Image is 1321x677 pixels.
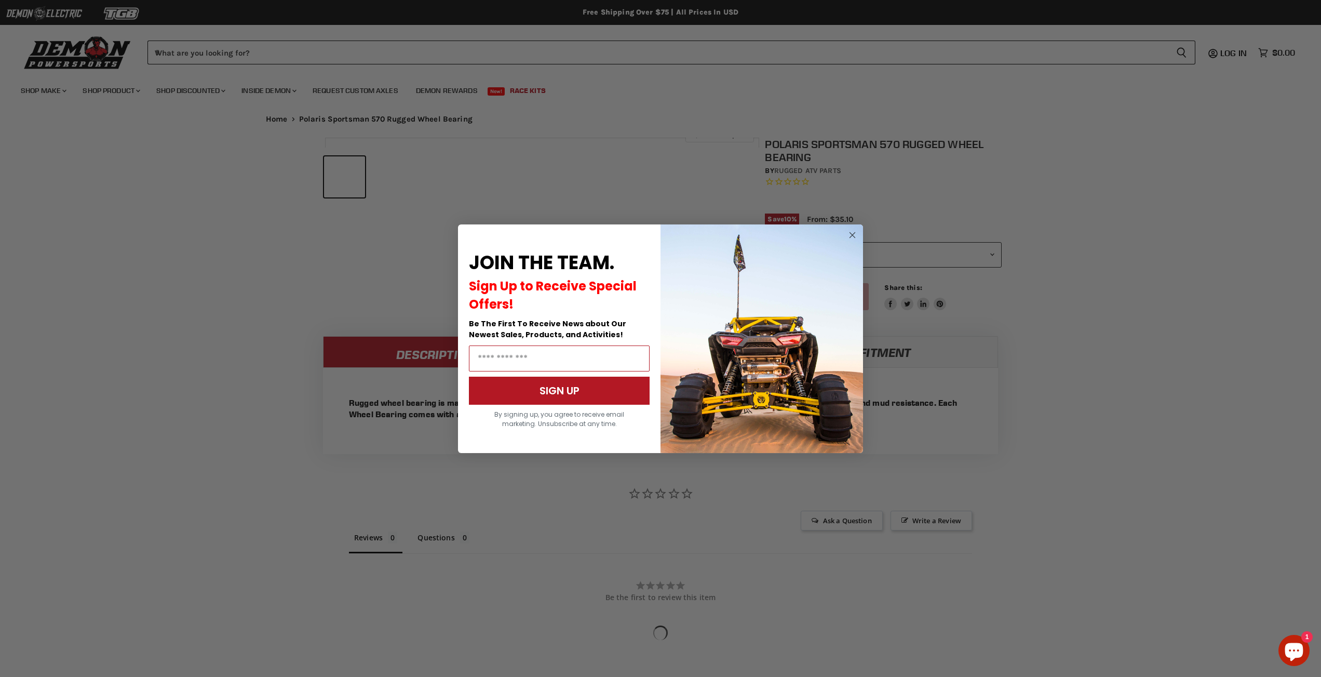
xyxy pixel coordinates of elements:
[660,224,863,453] img: a9095488-b6e7-41ba-879d-588abfab540b.jpeg
[1275,635,1313,669] inbox-online-store-chat: Shopify online store chat
[469,249,614,276] span: JOIN THE TEAM.
[494,410,624,428] span: By signing up, you agree to receive email marketing. Unsubscribe at any time.
[469,318,626,340] span: Be The First To Receive News about Our Newest Sales, Products, and Activities!
[846,229,859,242] button: Close dialog
[469,277,637,313] span: Sign Up to Receive Special Offers!
[469,346,650,371] input: Email Address
[469,377,650,405] button: SIGN UP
